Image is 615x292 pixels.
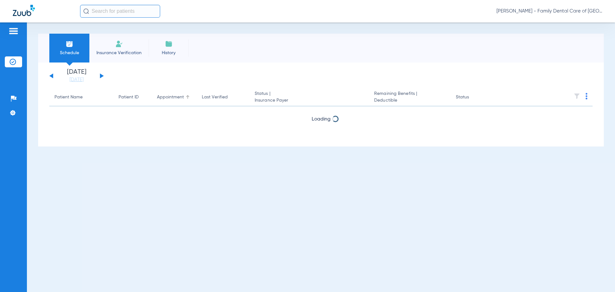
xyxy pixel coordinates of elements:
[202,94,228,101] div: Last Verified
[157,94,192,101] div: Appointment
[312,117,331,122] span: Loading
[115,40,123,48] img: Manual Insurance Verification
[153,50,184,56] span: History
[202,94,244,101] div: Last Verified
[119,94,139,101] div: Patient ID
[13,5,35,16] img: Zuub Logo
[250,88,369,106] th: Status |
[451,88,494,106] th: Status
[374,97,445,104] span: Deductible
[157,94,184,101] div: Appointment
[586,93,587,99] img: group-dot-blue.svg
[54,94,108,101] div: Patient Name
[54,94,83,101] div: Patient Name
[369,88,450,106] th: Remaining Benefits |
[8,27,19,35] img: hamburger-icon
[57,77,96,83] a: [DATE]
[66,40,73,48] img: Schedule
[119,94,147,101] div: Patient ID
[255,97,364,104] span: Insurance Payer
[496,8,602,14] span: [PERSON_NAME] - Family Dental Care of [GEOGRAPHIC_DATA]
[80,5,160,18] input: Search for patients
[94,50,144,56] span: Insurance Verification
[83,8,89,14] img: Search Icon
[165,40,173,48] img: History
[54,50,85,56] span: Schedule
[574,93,580,99] img: filter.svg
[57,69,96,83] li: [DATE]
